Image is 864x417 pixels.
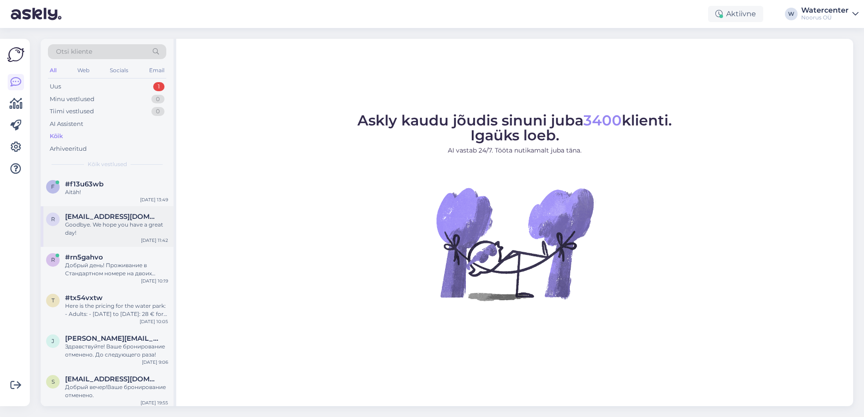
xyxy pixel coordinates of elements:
a: WatercenterNoorus OÜ [801,7,859,21]
div: Watercenter [801,7,849,14]
div: Aitäh! [65,188,168,196]
div: Minu vestlused [50,95,94,104]
div: Socials [108,65,130,76]
span: s [52,378,55,385]
span: 3400 [583,111,622,129]
span: j [52,338,54,344]
div: Email [147,65,166,76]
p: AI vastab 24/7. Tööta nutikamalt juba täna. [357,146,672,155]
span: f [51,183,55,190]
div: Добрый день! Проживание в Стандартном номере на двоих будет стоить 345 евро/ 3 ночи. В стоимость ... [65,261,168,278]
div: Here is the pricing for the water park: - Adults: - [DATE] to [DATE]: 28 € for 4 hours - [DATE] a... [65,302,168,318]
div: 1 [153,82,164,91]
div: Tiimi vestlused [50,107,94,116]
span: Askly kaudu jõudis sinuni juba klienti. Igaüks loeb. [357,111,672,144]
div: Web [75,65,91,76]
div: All [48,65,58,76]
div: Arhiveeritud [50,144,87,153]
img: No Chat active [433,162,596,325]
div: [DATE] 13:49 [140,196,168,203]
div: AI Assistent [50,120,83,129]
div: [DATE] 10:19 [141,278,168,284]
span: r [51,256,55,263]
span: jelenaparamonova@list.ru [65,334,159,343]
div: Aktiivne [708,6,763,22]
div: [DATE] 11:42 [141,237,168,244]
span: Otsi kliente [56,47,92,56]
div: Добрый вечер!Ваше бронирование отменено. [65,383,168,399]
span: reet.viikholm@gmail.com [65,213,159,221]
span: svar4ik@inbox.ru [65,375,159,383]
div: [DATE] 10:05 [140,318,168,325]
span: Kõik vestlused [88,160,127,168]
div: W [785,8,798,20]
span: #tx54vxtw [65,294,103,302]
span: #f13u63wb [65,180,103,188]
div: Uus [50,82,61,91]
div: Goodbye. We hope you have a great day! [65,221,168,237]
span: #rn5gahvo [65,253,103,261]
div: 0 [151,107,164,116]
div: [DATE] 19:55 [141,399,168,406]
div: Здравствуйте! Ваше бронирование отменено. До следующего раза! [65,343,168,359]
div: Kõik [50,132,63,141]
div: Noorus OÜ [801,14,849,21]
span: r [51,216,55,222]
img: Askly Logo [7,46,24,63]
span: t [52,297,55,304]
div: 0 [151,95,164,104]
div: [DATE] 9:06 [142,359,168,366]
